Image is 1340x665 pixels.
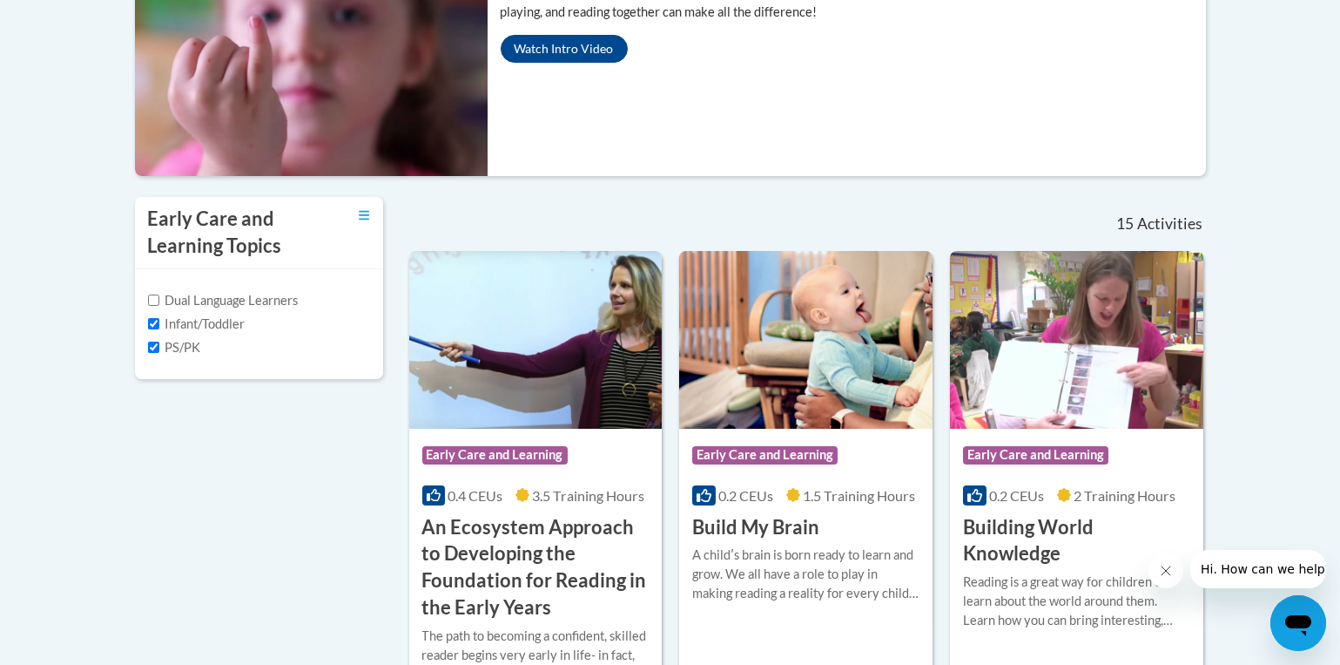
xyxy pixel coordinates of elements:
[10,12,141,26] span: Hi. How can we help?
[422,446,568,464] span: Early Care and Learning
[148,295,159,306] input: Checkbox for Options
[409,251,663,429] img: Course Logo
[1137,214,1202,234] span: Activities
[501,35,628,63] button: Watch Intro Video
[148,315,246,334] label: Infant/Toddler
[692,546,919,603] div: A childʹs brain is born ready to learn and grow. We all have a role to play in making reading a r...
[148,338,201,357] label: PS/PK
[1074,487,1175,504] span: 2 Training Hours
[989,487,1044,504] span: 0.2 CEUs
[1270,595,1326,651] iframe: Button to launch messaging window
[692,446,838,464] span: Early Care and Learning
[148,342,159,353] input: Checkbox for Options
[148,206,313,260] h3: Early Care and Learning Topics
[679,251,933,429] img: Course Logo
[1190,550,1326,588] iframe: Message from company
[148,291,299,310] label: Dual Language Learners
[963,446,1108,464] span: Early Care and Learning
[963,573,1190,630] div: Reading is a great way for children to learn about the world around them. Learn how you can bring...
[422,514,650,621] h3: An Ecosystem Approach to Developing the Foundation for Reading in the Early Years
[950,251,1203,429] img: Course Logo
[148,318,159,329] input: Checkbox for Options
[718,487,773,504] span: 0.2 CEUs
[963,514,1190,568] h3: Building World Knowledge
[803,487,915,504] span: 1.5 Training Hours
[1116,214,1134,234] span: 15
[359,206,370,225] a: Toggle collapse
[1148,553,1183,588] iframe: Close message
[448,487,502,504] span: 0.4 CEUs
[692,514,819,541] h3: Build My Brain
[532,487,644,504] span: 3.5 Training Hours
